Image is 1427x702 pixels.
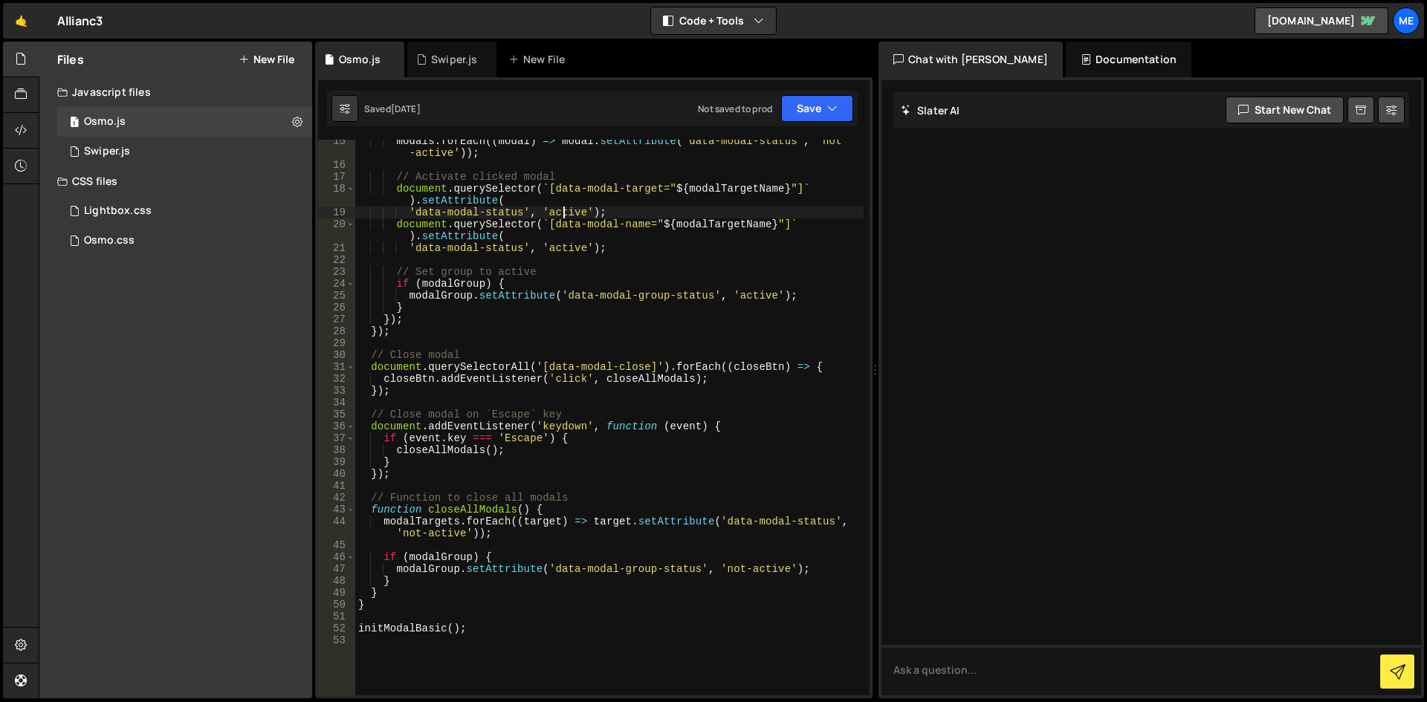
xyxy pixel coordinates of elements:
[318,135,355,159] div: 15
[318,397,355,409] div: 34
[318,302,355,313] div: 26
[318,420,355,432] div: 36
[318,313,355,325] div: 27
[318,409,355,420] div: 35
[70,117,79,129] span: 1
[878,42,1063,77] div: Chat with [PERSON_NAME]
[318,207,355,218] div: 19
[318,539,355,551] div: 45
[318,159,355,171] div: 16
[318,242,355,254] div: 21
[318,563,355,575] div: 47
[1255,7,1388,34] a: [DOMAIN_NAME]
[318,254,355,266] div: 22
[84,115,126,129] div: Osmo.js
[1226,97,1344,123] button: Start new chat
[651,7,776,34] button: Code + Tools
[698,103,772,115] div: Not saved to prod
[318,551,355,563] div: 46
[57,196,312,226] div: 16765/45816.css
[364,103,421,115] div: Saved
[318,516,355,539] div: 44
[318,480,355,492] div: 41
[339,52,381,67] div: Osmo.js
[431,52,477,67] div: Swiper.js
[318,599,355,611] div: 50
[318,373,355,385] div: 32
[318,492,355,504] div: 42
[318,456,355,468] div: 39
[318,183,355,207] div: 18
[318,266,355,278] div: 23
[57,12,103,30] div: Allianc3
[318,171,355,183] div: 17
[318,587,355,599] div: 49
[318,349,355,361] div: 30
[318,325,355,337] div: 28
[318,444,355,456] div: 38
[84,145,130,158] div: Swiper.js
[318,623,355,634] div: 52
[318,385,355,397] div: 33
[84,234,135,247] div: Osmo.css
[391,103,421,115] div: [DATE]
[318,575,355,587] div: 48
[318,337,355,349] div: 29
[318,278,355,290] div: 24
[57,51,84,68] h2: Files
[318,611,355,623] div: 51
[901,103,960,117] h2: Slater AI
[318,634,355,646] div: 53
[781,95,853,122] button: Save
[508,52,571,67] div: New File
[57,137,312,166] div: 16765/45810.js
[57,107,312,137] div: 16765/45822.js
[318,504,355,516] div: 43
[3,3,39,39] a: 🤙
[318,432,355,444] div: 37
[84,204,152,218] div: Lightbox.css
[39,77,312,107] div: Javascript files
[239,53,294,65] button: New File
[318,361,355,373] div: 31
[1066,42,1191,77] div: Documentation
[57,226,312,256] div: 16765/45823.css
[318,468,355,480] div: 40
[39,166,312,196] div: CSS files
[318,290,355,302] div: 25
[318,218,355,242] div: 20
[1393,7,1420,34] a: Me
